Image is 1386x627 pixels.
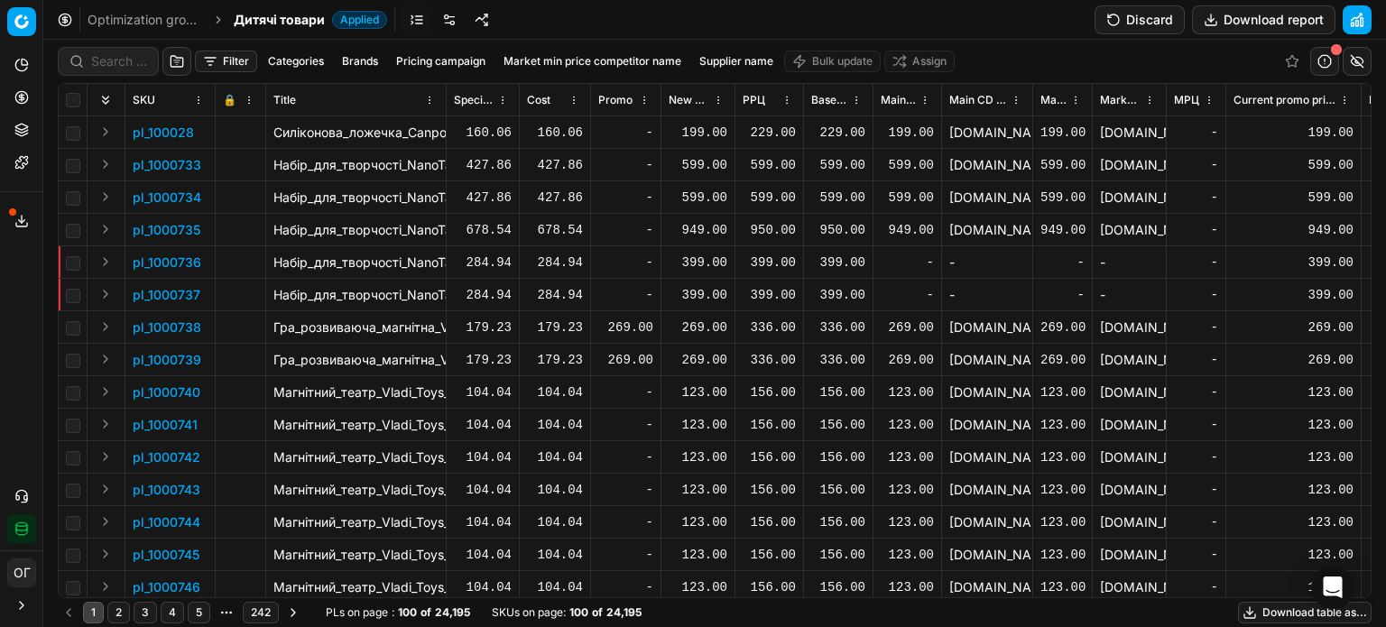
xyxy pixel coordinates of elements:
div: - [1174,221,1218,239]
div: [DOMAIN_NAME] [949,383,1025,401]
div: 269.00 [1040,318,1085,337]
div: [DOMAIN_NAME] [949,513,1025,531]
strong: 100 [569,605,588,620]
nav: breadcrumb [88,11,387,29]
div: 599.00 [743,189,796,207]
a: Optimization groups [88,11,203,29]
div: 104.04 [454,513,512,531]
div: 599.00 [669,189,727,207]
div: 123.00 [881,481,934,499]
div: [DOMAIN_NAME], [DOMAIN_NAME] - ООО «Эпицентр К», [DOMAIN_NAME] [949,189,1025,207]
button: Expand [95,283,116,305]
button: Market min price competitor name [496,51,688,72]
div: - [1174,546,1218,564]
div: 269.00 [1234,351,1354,369]
button: pl_1000737 [133,286,200,304]
button: Bulk update [784,51,881,72]
div: - [1040,254,1085,272]
div: - [1174,383,1218,401]
div: 123.00 [1040,481,1085,499]
div: 104.04 [454,448,512,466]
div: - [881,286,934,304]
div: 399.00 [669,286,727,304]
span: Main CD min price competitor name [949,93,1007,107]
span: 🔒 [223,93,236,107]
p: Набір_для_творчості_NanoTape_Magic_Cute_Food_(BKL5000-B) [273,189,439,207]
p: Магнітний_театр_Vladi_Toys_Казкові_голоси_Коза-дереза_з_аудіоказкою_(VT3206-35) [273,383,439,401]
div: 399.00 [743,286,796,304]
button: pl_1000733 [133,156,201,174]
div: [DOMAIN_NAME] [949,448,1025,466]
p: Набір_для_творчості_NanoTape_Magic_mini_Cute_cloud_(BKL5001-A) [273,254,439,272]
span: Дитячі товари [234,11,325,29]
div: 949.00 [1234,221,1354,239]
div: 123.00 [1040,578,1085,596]
div: - [1174,448,1218,466]
strong: of [420,605,431,620]
button: 1 [83,602,104,623]
p: pl_1000739 [133,351,201,369]
div: [DOMAIN_NAME] [949,416,1025,434]
div: - [1174,156,1218,174]
div: - [598,383,653,401]
span: Title [273,93,296,107]
div: 949.00 [669,221,727,239]
div: 156.00 [811,481,865,499]
div: 156.00 [811,546,865,564]
div: - [598,481,653,499]
div: - [949,286,1025,304]
div: - [598,513,653,531]
div: [DOMAIN_NAME] - ООО «Эпицентр К» [1100,124,1159,142]
div: - [1174,351,1218,369]
button: pl_1000744 [133,513,200,531]
div: [DOMAIN_NAME] - ООО «Эпицентр К», [DOMAIN_NAME], [DOMAIN_NAME] [949,156,1025,174]
div: 599.00 [669,156,727,174]
button: ОГ [7,558,36,587]
span: Дитячі товариApplied [234,11,387,29]
button: Supplier name [692,51,781,72]
button: Download table as... [1238,602,1372,623]
div: 269.00 [598,318,653,337]
div: 104.04 [527,448,583,466]
div: [DOMAIN_NAME] [1100,513,1159,531]
button: Expand [95,186,116,207]
div: 399.00 [811,254,865,272]
div: - [1174,481,1218,499]
div: 269.00 [669,318,727,337]
button: Discard [1095,5,1185,34]
div: 104.04 [527,481,583,499]
div: [DOMAIN_NAME] [1100,448,1159,466]
div: 229.00 [811,124,865,142]
p: pl_1000738 [133,318,201,337]
p: Набір_для_творчості_NanoTape_Magic_mini_Pocket_pets_(BKL5001-B) [273,286,439,304]
div: 179.23 [527,351,583,369]
div: 156.00 [811,383,865,401]
strong: 24,195 [435,605,470,620]
div: 123.00 [881,578,934,596]
div: 599.00 [1040,156,1085,174]
div: - [1040,286,1085,304]
div: [DOMAIN_NAME] [949,351,1025,369]
button: Expand [95,543,116,565]
div: 949.00 [881,221,934,239]
div: 199.00 [881,124,934,142]
button: Expand [95,121,116,143]
div: [DOMAIN_NAME] - ООО «Эпицентр К» [949,124,1025,142]
button: 2 [107,602,130,623]
div: 599.00 [881,156,934,174]
nav: pagination [58,600,304,625]
div: 336.00 [811,351,865,369]
button: 5 [188,602,210,623]
div: [DOMAIN_NAME] [949,318,1025,337]
button: Go to next page [282,602,304,623]
div: 950.00 [811,221,865,239]
div: 199.00 [1040,124,1085,142]
div: 123.00 [1234,578,1354,596]
div: [DOMAIN_NAME] [1100,416,1159,434]
button: pl_1000742 [133,448,200,466]
div: 678.54 [454,221,512,239]
div: 104.04 [527,578,583,596]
